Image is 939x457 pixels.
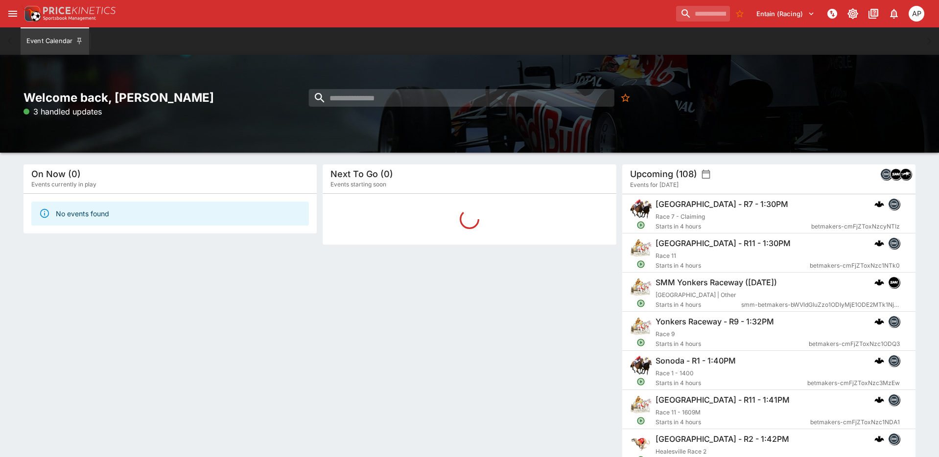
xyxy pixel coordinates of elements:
[874,238,884,248] div: cerberus
[889,238,899,249] img: betmakers.png
[43,16,96,21] img: Sportsbook Management
[890,168,902,180] div: samemeetingmulti
[874,395,884,405] img: logo-cerberus.svg
[889,394,899,405] img: betmakers.png
[900,169,911,180] img: nztr.png
[656,291,736,298] span: [GEOGRAPHIC_DATA] | Other
[909,6,924,22] div: Allan Pollitt
[630,237,652,259] img: harness_racing.png
[889,355,899,366] img: betmakers.png
[330,168,393,180] h5: Next To Go (0)
[807,378,900,388] span: betmakers-cmFjZToxNzc3MzEw
[656,339,809,349] span: Starts in 4 hours
[330,180,386,189] span: Events starting soon
[656,417,810,427] span: Starts in 4 hours
[31,180,96,189] span: Events currently in play
[888,433,900,445] div: betmakers
[656,369,694,377] span: Race 1 - 1400
[874,395,884,405] div: cerberus
[630,433,652,455] img: greyhound_racing.png
[630,168,697,180] h5: Upcoming (108)
[656,213,705,220] span: Race 7 - Claiming
[656,317,774,327] h6: Yonkers Raceway - R9 - 1:32PM
[891,169,901,180] img: samemeetingmulti.png
[888,198,900,210] div: betmakers
[880,168,892,180] div: betmakers
[874,317,884,326] div: cerberus
[874,199,884,209] img: logo-cerberus.svg
[630,355,652,376] img: horse_racing.png
[656,395,790,405] h6: [GEOGRAPHIC_DATA] - R11 - 1:41PM
[656,434,789,444] h6: [GEOGRAPHIC_DATA] - R2 - 1:42PM
[636,299,645,308] svg: Open
[656,252,676,259] span: Race 11
[4,5,22,23] button: open drawer
[874,434,884,444] div: cerberus
[888,355,900,366] div: betmakers
[656,238,791,249] h6: [GEOGRAPHIC_DATA] - R11 - 1:30PM
[21,27,89,55] button: Event Calendar
[844,5,862,23] button: Toggle light/dark mode
[22,4,41,23] img: PriceKinetics Logo
[888,237,900,249] div: betmakers
[874,199,884,209] div: cerberus
[23,90,317,105] h2: Welcome back, [PERSON_NAME]
[31,168,81,180] h5: On Now (0)
[656,356,736,366] h6: Sonoda - R1 - 1:40PM
[43,7,116,14] img: PriceKinetics
[630,180,679,190] span: Events for [DATE]
[656,300,741,310] span: Starts in 4 hours
[636,416,645,425] svg: Open
[617,89,634,107] button: No Bookmarks
[865,5,882,23] button: Documentation
[23,106,102,117] p: 3 handled updates
[751,6,821,22] button: Select Tenant
[874,238,884,248] img: logo-cerberus.svg
[874,317,884,326] img: logo-cerberus.svg
[889,316,899,327] img: betmakers.png
[809,339,900,349] span: betmakers-cmFjZToxNzc1ODQ3
[810,417,900,427] span: betmakers-cmFjZToxNzc1NDA1
[906,3,927,24] button: Allan Pollitt
[881,169,892,180] img: betmakers.png
[656,222,811,231] span: Starts in 4 hours
[885,5,903,23] button: Notifications
[656,378,807,388] span: Starts in 4 hours
[309,89,615,107] input: search
[656,277,777,288] h6: SMM Yonkers Raceway ([DATE])
[636,221,645,229] svg: Open
[888,316,900,327] div: betmakers
[900,168,912,180] div: nztr
[56,205,109,223] div: No events found
[741,300,900,310] span: smm-betmakers-bWVldGluZzo1ODIyMjE1ODE2MTk1NjEwOTM
[874,277,884,287] div: cerberus
[656,409,701,416] span: Race 11 - 1609M
[656,330,675,338] span: Race 9
[636,260,645,269] svg: Open
[874,356,884,366] div: cerberus
[701,169,711,179] button: settings
[656,261,810,271] span: Starts in 4 hours
[636,377,645,386] svg: Open
[889,277,899,288] img: samemeetingmulti.png
[811,222,900,231] span: betmakers-cmFjZToxNzcyNTIz
[732,6,748,22] button: No Bookmarks
[630,316,652,337] img: harness_racing.png
[874,277,884,287] img: logo-cerberus.svg
[676,6,730,22] input: search
[874,434,884,444] img: logo-cerberus.svg
[656,199,788,209] h6: [GEOGRAPHIC_DATA] - R7 - 1:30PM
[889,199,899,209] img: betmakers.png
[888,276,900,288] div: samemeetingmulti
[810,261,900,271] span: betmakers-cmFjZToxNzc1NTk0
[630,394,652,415] img: harness_racing.png
[636,338,645,347] svg: Open
[888,394,900,406] div: betmakers
[823,5,841,23] button: NOT Connected to PK
[889,434,899,444] img: betmakers.png
[630,198,652,220] img: horse_racing.png
[630,276,652,298] img: harness_racing.png
[874,356,884,366] img: logo-cerberus.svg
[656,448,706,455] span: Healesville Race 2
